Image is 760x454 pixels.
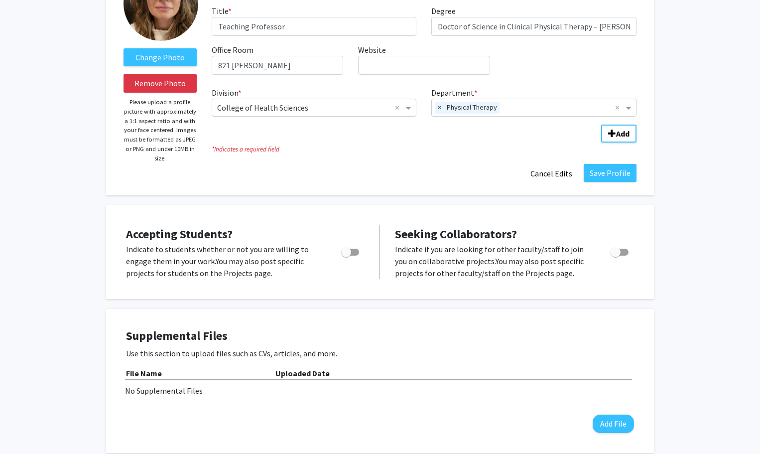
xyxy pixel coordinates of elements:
button: Add File [593,415,634,433]
div: Division [204,87,424,117]
p: Indicate if you are looking for other faculty/staff to join you on collaborative projects. You ma... [395,243,592,279]
div: Toggle [607,243,634,258]
span: Seeking Collaborators? [395,226,517,242]
p: Please upload a profile picture with approximately a 1:1 aspect ratio and with your face centered... [124,98,197,163]
span: Physical Therapy [444,102,500,114]
button: Save Profile [584,164,636,182]
button: Cancel Edits [524,164,579,183]
label: Website [358,44,386,56]
span: × [435,102,444,114]
span: Accepting Students? [126,226,233,242]
div: No Supplemental Files [125,385,635,397]
p: Indicate to students whether or not you are willing to engage them in your work. You may also pos... [126,243,322,279]
ng-select: Department [431,99,636,117]
button: Add Division/Department [601,125,636,143]
ng-select: Division [212,99,417,117]
div: Department [424,87,644,117]
label: Title [212,5,232,17]
h4: Supplemental Files [126,329,634,343]
span: Clear all [615,102,624,114]
label: Degree [431,5,456,17]
i: Indicates a required field [212,145,636,154]
span: Clear all [395,102,403,114]
button: Remove Photo [124,74,197,93]
div: Toggle [337,243,365,258]
label: Office Room [212,44,253,56]
p: Use this section to upload files such as CVs, articles, and more. [126,347,634,359]
b: Uploaded Date [275,368,330,378]
b: File Name [126,368,162,378]
iframe: Chat [7,409,42,447]
b: Add [616,129,630,139]
label: ChangeProfile Picture [124,48,197,66]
